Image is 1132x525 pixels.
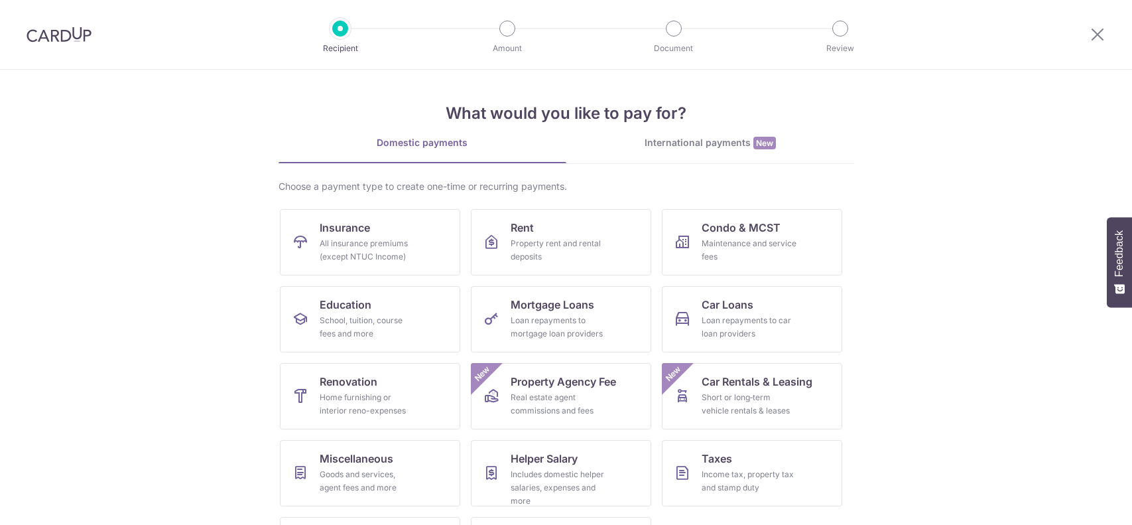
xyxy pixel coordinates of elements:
[702,237,797,263] div: Maintenance and service fees
[791,42,889,55] p: Review
[511,451,578,467] span: Helper Salary
[320,468,415,494] div: Goods and services, agent fees and more
[511,237,606,263] div: Property rent and rental deposits
[458,42,556,55] p: Amount
[702,314,797,340] div: Loan repayments to car loan providers
[27,27,92,42] img: CardUp
[511,468,606,508] div: Includes domestic helper salaries, expenses and more
[471,440,651,506] a: Helper SalaryIncludes domestic helper salaries, expenses and more
[753,137,776,149] span: New
[511,391,606,417] div: Real estate agent commissions and fees
[291,42,389,55] p: Recipient
[702,374,812,390] span: Car Rentals & Leasing
[471,286,651,352] a: Mortgage LoansLoan repayments to mortgage loan providers
[280,209,460,275] a: InsuranceAll insurance premiums (except NTUC Income)
[320,374,377,390] span: Renovation
[471,363,651,429] a: Property Agency FeeReal estate agent commissions and feesNew
[702,451,732,467] span: Taxes
[1113,230,1125,277] span: Feedback
[662,209,842,275] a: Condo & MCSTMaintenance and service fees
[280,440,460,506] a: MiscellaneousGoods and services, agent fees and more
[511,314,606,340] div: Loan repayments to mortgage loan providers
[662,363,842,429] a: Car Rentals & LeasingShort or long‑term vehicle rentals & leasesNew
[662,440,842,506] a: TaxesIncome tax, property tax and stamp duty
[279,180,854,193] div: Choose a payment type to create one-time or recurring payments.
[1107,217,1132,307] button: Feedback - Show survey
[702,391,797,417] div: Short or long‑term vehicle rentals & leases
[320,220,370,236] span: Insurance
[320,451,393,467] span: Miscellaneous
[280,363,460,429] a: RenovationHome furnishing or interior reno-expenses
[511,220,534,236] span: Rent
[320,391,415,417] div: Home furnishing or interior reno-expenses
[471,209,651,275] a: RentProperty rent and rental deposits
[662,363,684,385] span: New
[662,286,842,352] a: Car LoansLoan repayments to car loan providers
[702,297,753,313] span: Car Loans
[280,286,460,352] a: EducationSchool, tuition, course fees and more
[625,42,723,55] p: Document
[471,363,493,385] span: New
[320,297,371,313] span: Education
[702,220,781,236] span: Condo & MCST
[1047,485,1119,518] iframe: Opens a widget where you can find more information
[320,314,415,340] div: School, tuition, course fees and more
[511,374,616,390] span: Property Agency Fee
[566,136,854,150] div: International payments
[279,102,854,125] h4: What would you like to pay for?
[279,136,566,149] div: Domestic payments
[320,237,415,263] div: All insurance premiums (except NTUC Income)
[702,468,797,494] div: Income tax, property tax and stamp duty
[511,297,594,313] span: Mortgage Loans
